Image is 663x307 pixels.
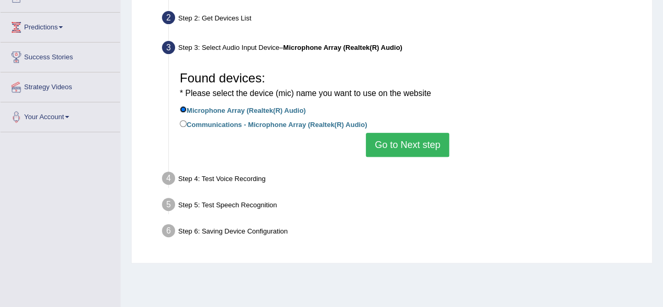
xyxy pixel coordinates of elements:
a: Predictions [1,13,120,39]
b: Microphone Array (Realtek(R) Audio) [283,44,402,51]
button: Go to Next step [366,133,449,157]
div: Step 2: Get Devices List [157,8,647,31]
a: Your Account [1,102,120,129]
label: Microphone Array (Realtek(R) Audio) [180,104,306,115]
a: Strategy Videos [1,72,120,99]
span: – [279,44,403,51]
a: Success Stories [1,43,120,69]
div: Step 5: Test Speech Recognition [157,195,647,218]
label: Communications - Microphone Array (Realtek(R) Audio) [180,118,367,130]
div: Step 6: Saving Device Configuration [157,221,647,244]
h3: Found devices: [180,71,635,99]
small: * Please select the device (mic) name you want to use on the website [180,89,431,98]
input: Communications - Microphone Array (Realtek(R) Audio) [180,120,187,127]
div: Step 4: Test Voice Recording [157,168,647,192]
div: Step 3: Select Audio Input Device [157,38,647,61]
input: Microphone Array (Realtek(R) Audio) [180,106,187,113]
